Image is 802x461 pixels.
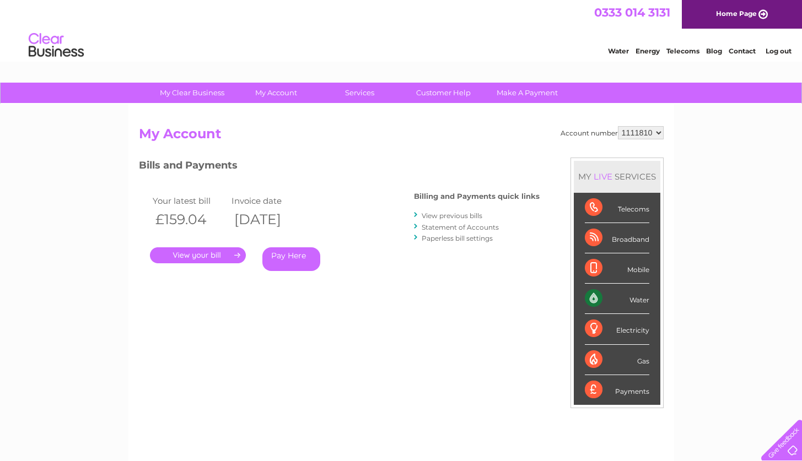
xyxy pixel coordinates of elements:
a: . [150,247,246,263]
a: Blog [706,47,722,55]
div: Broadband [585,223,649,253]
td: Invoice date [229,193,308,208]
a: Pay Here [262,247,320,271]
div: Payments [585,375,649,405]
a: Make A Payment [482,83,573,103]
div: Water [585,284,649,314]
th: £159.04 [150,208,229,231]
a: Services [314,83,405,103]
a: View previous bills [422,211,482,220]
a: My Clear Business [147,83,238,103]
a: Telecoms [666,47,699,55]
div: LIVE [591,171,615,182]
td: Your latest bill [150,193,229,208]
a: Log out [766,47,792,55]
div: Clear Business is a trading name of Verastar Limited (registered in [GEOGRAPHIC_DATA] No. 3667643... [141,6,662,53]
h4: Billing and Payments quick links [414,192,540,200]
a: Statement of Accounts [422,223,499,231]
div: Account number [561,126,664,139]
th: [DATE] [229,208,308,231]
a: Paperless bill settings [422,234,493,242]
img: logo.png [28,29,84,62]
a: Energy [636,47,660,55]
a: 0333 014 3131 [594,6,670,19]
a: Customer Help [398,83,489,103]
a: Contact [729,47,756,55]
div: MY SERVICES [574,161,660,192]
div: Gas [585,345,649,375]
h3: Bills and Payments [139,158,540,177]
a: Water [608,47,629,55]
h2: My Account [139,126,664,147]
a: My Account [230,83,321,103]
div: Electricity [585,314,649,344]
div: Telecoms [585,193,649,223]
div: Mobile [585,253,649,284]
